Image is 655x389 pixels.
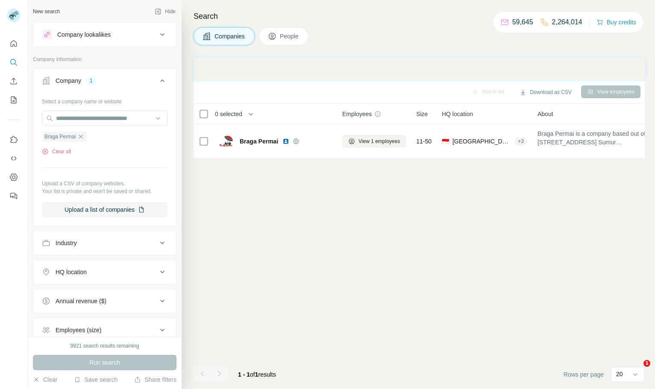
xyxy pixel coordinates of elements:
[452,137,511,146] span: [GEOGRAPHIC_DATA], [GEOGRAPHIC_DATA]
[56,76,81,85] div: Company
[7,73,21,89] button: Enrich CSV
[33,375,57,384] button: Clear
[42,202,167,217] button: Upload a list of companies
[7,170,21,185] button: Dashboard
[7,55,21,70] button: Search
[416,137,432,146] span: 11-50
[442,110,473,118] span: HQ location
[214,32,246,41] span: Companies
[240,137,278,146] span: Braga Permai
[70,342,139,350] div: 9921 search results remaining
[33,56,176,63] p: Company information
[57,30,111,39] div: Company lookalikes
[33,320,176,340] button: Employees (size)
[512,17,533,27] p: 59,645
[33,262,176,282] button: HQ location
[342,110,372,118] span: Employees
[7,188,21,204] button: Feedback
[643,360,650,367] span: 1
[514,86,577,99] button: Download as CSV
[250,371,255,378] span: of
[134,375,176,384] button: Share filters
[86,77,96,85] div: 1
[255,371,258,378] span: 1
[564,370,604,379] span: Rows per page
[42,187,167,195] p: Your list is private and won't be saved or shared.
[442,137,449,146] span: 🇮🇩
[342,135,406,148] button: View 1 employees
[33,291,176,311] button: Annual revenue ($)
[514,137,527,145] div: + 3
[33,70,176,94] button: Company1
[7,36,21,51] button: Quick start
[44,133,76,140] span: Braga Permai
[194,10,645,22] h4: Search
[282,138,289,145] img: LinkedIn logo
[552,17,582,27] p: 2,264,014
[42,148,71,155] button: Clear all
[33,233,176,253] button: Industry
[626,360,646,380] iframe: Intercom live chat
[219,135,233,148] img: Logo of Braga Permai
[56,297,106,305] div: Annual revenue ($)
[7,132,21,147] button: Use Surfe on LinkedIn
[149,5,182,18] button: Hide
[33,24,176,45] button: Company lookalikes
[56,326,101,334] div: Employees (size)
[74,375,117,384] button: Save search
[56,268,87,276] div: HQ location
[238,371,276,378] span: results
[33,8,60,15] div: New search
[616,370,623,378] p: 20
[358,137,400,145] span: View 1 employees
[280,32,300,41] span: People
[416,110,428,118] span: Size
[56,239,77,247] div: Industry
[42,180,167,187] p: Upload a CSV of company websites.
[7,151,21,166] button: Use Surfe API
[194,57,645,80] iframe: Banner
[238,371,250,378] span: 1 - 1
[538,110,553,118] span: About
[215,110,242,118] span: 0 selected
[42,94,167,105] div: Select a company name or website
[596,16,636,28] button: Buy credits
[7,92,21,108] button: My lists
